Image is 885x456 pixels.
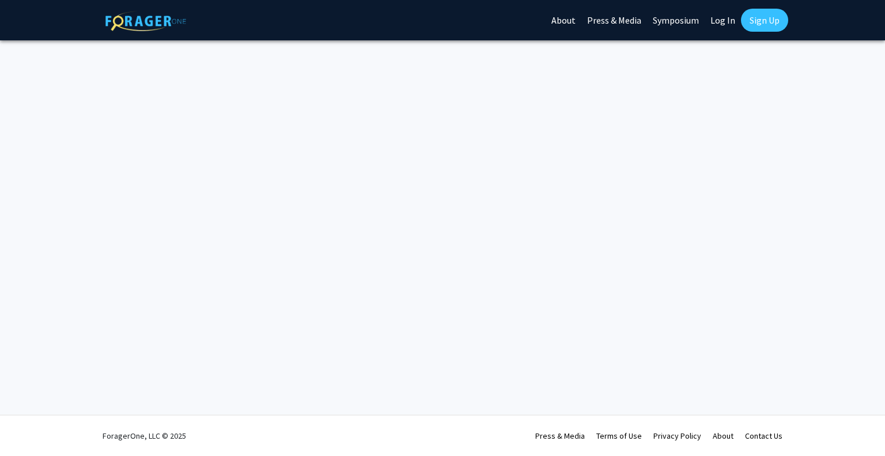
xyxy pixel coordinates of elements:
[745,431,782,441] a: Contact Us
[713,431,733,441] a: About
[741,9,788,32] a: Sign Up
[103,416,186,456] div: ForagerOne, LLC © 2025
[653,431,701,441] a: Privacy Policy
[105,11,186,31] img: ForagerOne Logo
[535,431,585,441] a: Press & Media
[596,431,642,441] a: Terms of Use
